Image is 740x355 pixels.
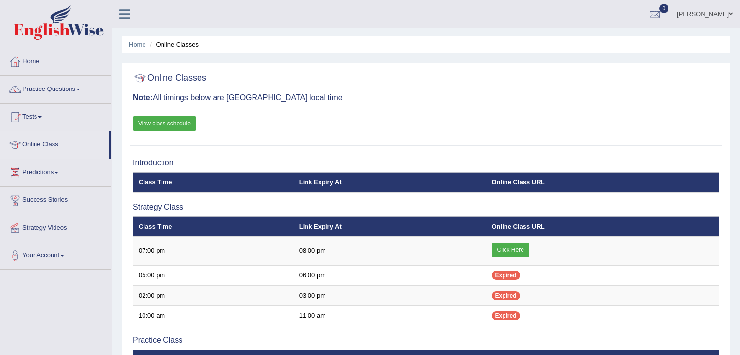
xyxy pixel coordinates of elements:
[492,271,520,280] span: Expired
[294,237,487,266] td: 08:00 pm
[294,285,487,306] td: 03:00 pm
[294,266,487,286] td: 06:00 pm
[133,116,196,131] a: View class schedule
[487,172,719,193] th: Online Class URL
[133,237,294,266] td: 07:00 pm
[133,266,294,286] td: 05:00 pm
[0,214,111,239] a: Strategy Videos
[0,48,111,72] a: Home
[133,285,294,306] td: 02:00 pm
[133,203,719,212] h3: Strategy Class
[133,216,294,237] th: Class Time
[0,187,111,211] a: Success Stories
[492,291,520,300] span: Expired
[492,243,529,257] a: Click Here
[294,306,487,326] td: 11:00 am
[133,306,294,326] td: 10:00 am
[294,172,487,193] th: Link Expiry At
[147,40,199,49] li: Online Classes
[133,93,153,102] b: Note:
[0,131,109,156] a: Online Class
[487,216,719,237] th: Online Class URL
[0,242,111,266] a: Your Account
[133,336,719,345] h3: Practice Class
[129,41,146,48] a: Home
[0,104,111,128] a: Tests
[133,172,294,193] th: Class Time
[659,4,669,13] span: 0
[0,159,111,183] a: Predictions
[133,93,719,102] h3: All timings below are [GEOGRAPHIC_DATA] local time
[492,311,520,320] span: Expired
[294,216,487,237] th: Link Expiry At
[0,76,111,100] a: Practice Questions
[133,71,206,86] h2: Online Classes
[133,159,719,167] h3: Introduction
